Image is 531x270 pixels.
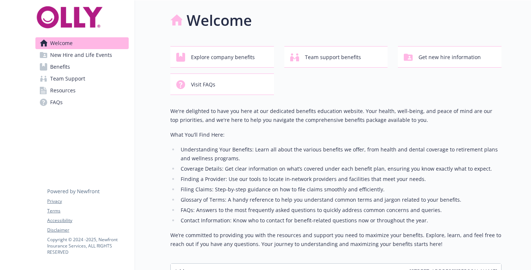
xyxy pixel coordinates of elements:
a: Privacy [47,198,128,205]
li: Glossary of Terms: A handy reference to help you understand common terms and jargon related to yo... [178,195,502,204]
span: Explore company benefits [191,50,255,64]
li: FAQs: Answers to the most frequently asked questions to quickly address common concerns and queries. [178,206,502,215]
a: Welcome [35,37,129,49]
p: Copyright © 2024 - 2025 , Newfront Insurance Services, ALL RIGHTS RESERVED [47,236,128,255]
a: Resources [35,85,129,96]
span: Welcome [50,37,73,49]
a: Disclaimer [47,227,128,233]
a: Team Support [35,73,129,85]
span: Benefits [50,61,70,73]
span: Team Support [50,73,85,85]
li: Coverage Details: Get clear information on what’s covered under each benefit plan, ensuring you k... [178,164,502,173]
span: Get new hire information [419,50,481,64]
a: FAQs [35,96,129,108]
span: New Hire and Life Events [50,49,112,61]
li: Filing Claims: Step-by-step guidance on how to file claims smoothly and efficiently. [178,185,502,194]
button: Explore company benefits [170,46,274,68]
li: Finding a Provider: Use our tools to locate in-network providers and facilities that meet your ne... [178,175,502,184]
a: Terms [47,208,128,214]
span: Team support benefits [305,50,361,64]
p: We’re committed to providing you with the resources and support you need to maximize your benefit... [170,231,502,249]
h1: Welcome [187,9,252,31]
span: Resources [50,85,76,96]
p: We're delighted to have you here at our dedicated benefits education website. Your health, well-b... [170,107,502,124]
a: New Hire and Life Events [35,49,129,61]
a: Benefits [35,61,129,73]
li: Contact Information: Know who to contact for benefit-related questions now or throughout the year. [178,216,502,225]
span: Visit FAQs [191,78,215,92]
button: Team support benefits [284,46,388,68]
span: FAQs [50,96,63,108]
a: Accessibility [47,217,128,224]
button: Get new hire information [398,46,502,68]
p: What You’ll Find Here: [170,130,502,139]
button: Visit FAQs [170,74,274,95]
li: Understanding Your Benefits: Learn all about the various benefits we offer, from health and denta... [178,145,502,163]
